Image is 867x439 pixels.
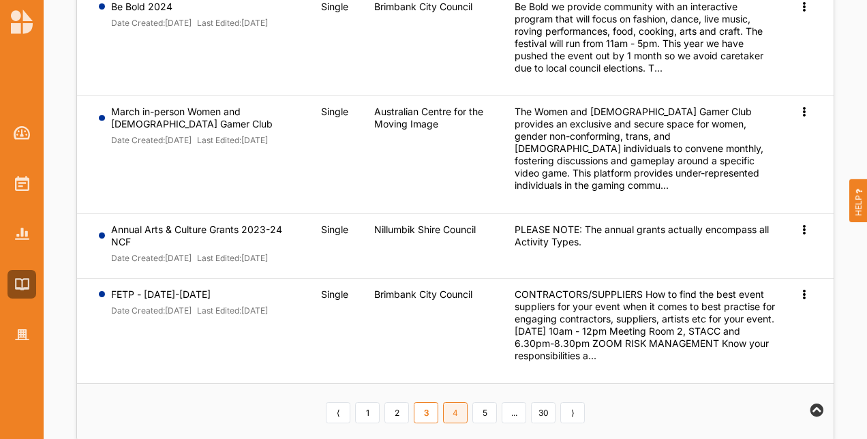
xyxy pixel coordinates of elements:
label: Date Created: [111,135,165,146]
label: Last Edited: [197,18,241,29]
a: Activities [7,169,36,198]
a: 1 [355,402,380,424]
a: Dashboard [7,119,36,147]
label: Date Created: [111,305,165,316]
label: Brimbank City Council [374,1,472,13]
font: [DATE] [241,135,268,145]
div: PLEASE NOTE: The annual grants actually encompass all Activity Types. [515,224,776,248]
a: 4 [443,402,468,424]
span: Single [321,288,348,300]
div: The Women and [DEMOGRAPHIC_DATA] Gamer Club provides an exclusive and secure space for women, gen... [515,106,776,192]
label: Nillumbik Shire Council [374,224,476,236]
a: 5 [472,402,497,424]
a: 2 [384,402,409,424]
label: Last Edited: [197,305,241,316]
font: [DATE] [165,135,192,145]
label: March in-person Women and [DEMOGRAPHIC_DATA] Gamer Club [111,106,303,130]
font: [DATE] [165,305,192,316]
font: [DATE] [165,253,192,263]
label: FETP - [DATE]-[DATE] [111,288,269,301]
label: Last Edited: [197,135,241,146]
img: Reports [15,228,29,239]
span: Single [321,1,348,12]
span: Single [321,224,348,235]
img: Activities [15,176,29,191]
label: Australian Centre for the Moving Image [374,106,496,130]
a: Library [7,270,36,299]
a: 3 [414,402,438,424]
a: 30 [531,402,556,424]
label: Last Edited: [197,253,241,264]
a: Next item [560,402,585,424]
img: Organisation [15,329,29,341]
div: Pagination Navigation [324,400,588,423]
label: Date Created: [111,18,165,29]
font: [DATE] [165,18,192,28]
img: Dashboard [14,126,31,140]
font: [DATE] [241,253,268,263]
a: ... [502,402,526,424]
img: logo [11,10,33,34]
font: [DATE] [241,18,268,28]
a: Organisation [7,320,36,349]
div: CONTRACTORS/SUPPLIERS How to find the best event suppliers for your event when it comes to best p... [515,288,776,362]
a: Reports [7,219,36,248]
img: Library [15,278,29,290]
label: Be Bold 2024 [111,1,269,13]
label: Annual Arts & Culture Grants 2023-24 NCF [111,224,303,248]
div: Be Bold we provide community with an interactive program that will focus on fashion, dance, live ... [515,1,776,74]
a: Previous item [326,402,350,424]
font: [DATE] [241,305,268,316]
label: Date Created: [111,253,165,264]
label: Brimbank City Council [374,288,472,301]
span: Single [321,106,348,117]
